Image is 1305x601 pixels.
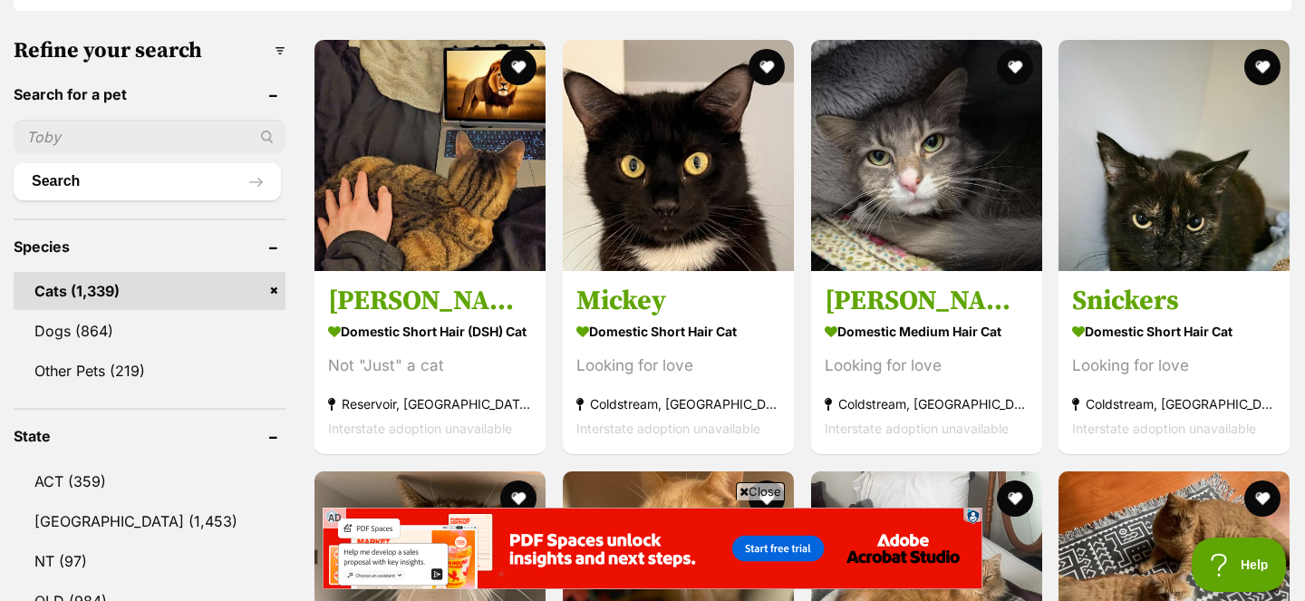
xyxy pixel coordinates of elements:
span: Close [736,482,785,500]
img: https://img.kwcdn.com/product/fancy/2fb0ce9c-a180-4deb-abe9-fb2124f6f161.jpg?imageMogr2/strip/siz... [138,115,272,227]
img: consumer-privacy-logo.png [643,2,658,16]
a: [PERSON_NAME] Domestic Medium Hair Cat Looking for love Coldstream, [GEOGRAPHIC_DATA] Interstate ... [811,270,1042,454]
img: Snickers - Domestic Short Hair Cat [1058,40,1290,271]
iframe: Help Scout Beacon - Open [1192,538,1287,592]
button: favourite [500,480,536,517]
h3: Mickey [576,284,780,318]
a: Privacy Notification [642,2,660,16]
button: favourite [749,49,785,85]
strong: Domestic Short Hair Cat [1072,318,1276,344]
button: favourite [1244,480,1281,517]
img: iconc.png [641,1,658,15]
a: [GEOGRAPHIC_DATA] (1,453) [14,502,285,540]
strong: Coldstream, [GEOGRAPHIC_DATA] [1072,392,1276,416]
a: NT (97) [14,542,285,580]
h3: Snickers [1072,284,1276,318]
a: Other Pets (219) [14,352,285,390]
div: Looking for love [576,354,780,378]
img: Sasha - Domestic Short Hair (DSH) Cat [314,40,546,271]
button: favourite [996,49,1032,85]
a: Dogs (864) [14,312,285,350]
img: Sasha - Domestic Medium Hair Cat [811,40,1042,271]
h3: Refine your search [14,38,285,63]
a: Mickey Domestic Short Hair Cat Looking for love Coldstream, [GEOGRAPHIC_DATA] Interstate adoption... [563,270,794,454]
header: State [14,428,285,444]
span: Interstate adoption unavailable [1072,421,1256,436]
button: favourite [996,480,1032,517]
img: consumer-privacy-logo.png [2,2,16,16]
a: Cats (1,339) [14,272,285,310]
span: Interstate adoption unavailable [825,421,1009,436]
input: Toby [14,120,285,154]
div: Looking for love [1072,354,1276,378]
strong: Reservoir, [GEOGRAPHIC_DATA] [328,392,532,416]
strong: Domestic Short Hair (DSH) Cat [328,318,532,344]
header: Search for a pet [14,86,285,102]
h3: [PERSON_NAME] [825,284,1029,318]
a: ACT (359) [14,462,285,500]
div: Not "Just" a cat [328,354,532,378]
img: Mickey - Domestic Short Hair Cat [563,40,794,271]
span: Interstate adoption unavailable [576,421,760,436]
h3: [PERSON_NAME] [328,284,532,318]
strong: Domestic Short Hair Cat [576,318,780,344]
a: Snickers Domestic Short Hair Cat Looking for love Coldstream, [GEOGRAPHIC_DATA] Interstate adopti... [1058,270,1290,454]
strong: Coldstream, [GEOGRAPHIC_DATA] [576,392,780,416]
button: favourite [749,480,785,517]
button: Search [14,163,281,199]
span: Interstate adoption unavailable [328,421,512,436]
button: favourite [500,49,536,85]
button: favourite [1244,49,1281,85]
strong: Coldstream, [GEOGRAPHIC_DATA] [825,392,1029,416]
header: Species [14,238,285,255]
div: Looking for love [825,354,1029,378]
strong: Domestic Medium Hair Cat [825,318,1029,344]
span: AD [323,508,346,528]
a: [PERSON_NAME] Domestic Short Hair (DSH) Cat Not "Just" a cat Reservoir, [GEOGRAPHIC_DATA] Interst... [314,270,546,454]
